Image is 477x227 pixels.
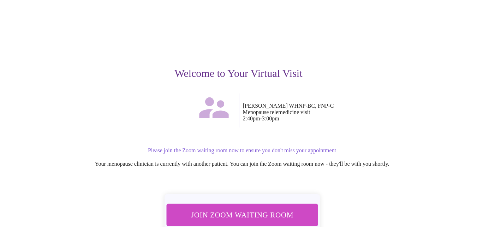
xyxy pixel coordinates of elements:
h3: Welcome to Your Virtual Visit [21,67,456,79]
p: [PERSON_NAME] WHNP-BC, FNP-C Menopause telemedicine visit 2:40pm - 3:00pm [243,103,456,122]
p: Please join the Zoom waiting room now to ensure you don't miss your appointment [28,147,456,154]
span: Join Zoom Waiting Room [175,208,308,221]
button: Join Zoom Waiting Room [166,204,318,226]
p: Your menopause clinician is currently with another patient. You can join the Zoom waiting room no... [28,161,456,167]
